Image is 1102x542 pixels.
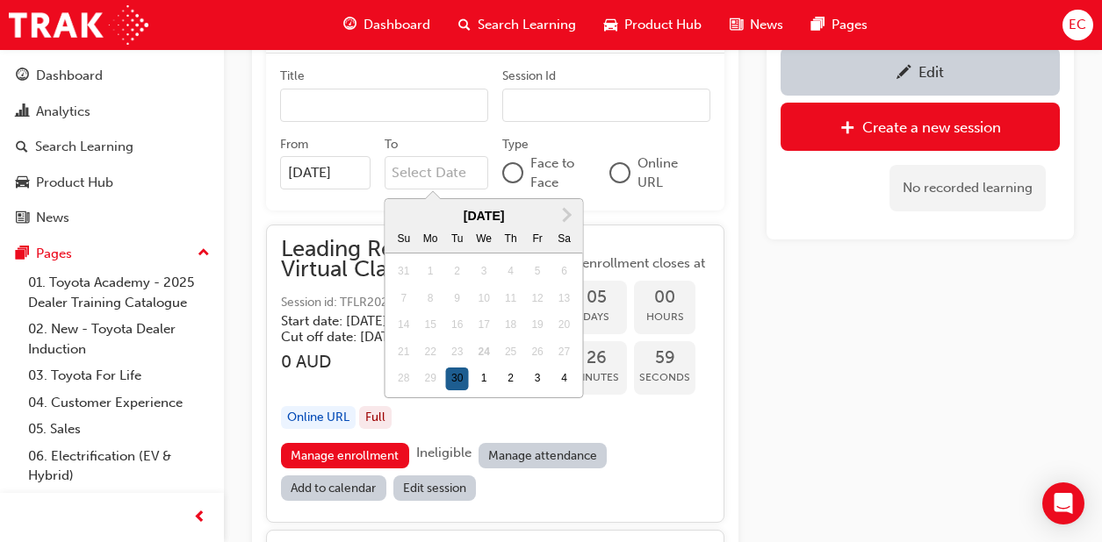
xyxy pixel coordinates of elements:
div: We [472,228,495,251]
a: 02. New - Toyota Dealer Induction [21,316,217,362]
div: Online URL [281,406,356,430]
div: Not available Monday, September 8th, 2025 [419,288,442,310]
span: The enrollment closes at [551,253,709,274]
a: search-iconSearch Learning [444,7,590,43]
a: Create a new session [781,103,1060,151]
div: Not available Friday, September 19th, 2025 [526,314,549,337]
button: DashboardAnalyticsSearch LearningProduct HubNews [7,56,217,238]
span: guage-icon [16,68,29,84]
a: pages-iconPages [797,7,882,43]
span: plus-icon [840,120,855,138]
div: Fr [526,228,549,251]
span: Hours [634,307,695,327]
div: Not available Sunday, September 7th, 2025 [393,288,415,310]
div: Not available Thursday, September 25th, 2025 [500,341,522,364]
div: Su [393,228,415,251]
div: Not available Tuesday, September 16th, 2025 [446,314,469,337]
div: Not available Sunday, August 31st, 2025 [393,260,415,283]
span: Leading Reignite Part 2 - Virtual Classroom [281,239,551,279]
a: news-iconNews [716,7,797,43]
button: Pages [7,238,217,270]
span: Search Learning [478,15,576,35]
div: Th [500,228,522,251]
img: Trak [9,5,148,45]
span: chart-icon [16,104,29,120]
div: Title [280,68,305,85]
div: Not available Monday, September 1st, 2025 [419,260,442,283]
div: Product Hub [36,173,113,193]
div: Not available Sunday, September 28th, 2025 [393,367,415,390]
span: News [750,15,783,35]
span: search-icon [458,14,471,36]
h5: Start date: [DATE] 10am - 12:30pm [281,313,523,329]
div: Not available Thursday, September 18th, 2025 [500,314,522,337]
span: pages-icon [16,246,29,262]
a: 03. Toyota For Life [21,362,217,389]
div: Not available Wednesday, September 10th, 2025 [472,288,495,310]
a: 01. Toyota Academy - 2025 Dealer Training Catalogue [21,269,217,316]
div: From [280,136,308,153]
div: [DATE] [385,206,583,226]
div: Open Intercom Messenger [1042,482,1084,524]
span: news-icon [730,14,743,36]
button: Next Month [553,201,581,229]
div: Not available Tuesday, September 23rd, 2025 [446,341,469,364]
span: Dashboard [364,15,430,35]
div: Sa [553,228,576,251]
div: Edit [918,63,944,81]
a: Add to calendar [281,475,386,501]
div: Tu [446,228,469,251]
div: Not available Wednesday, September 17th, 2025 [472,314,495,337]
span: Online URL [637,153,696,193]
span: 59 [634,348,695,368]
input: Session Id [502,89,710,122]
div: Dashboard [36,66,103,86]
button: Leading Reignite Part 2 - Virtual ClassroomSession id: TFLR2025PT20075Start date: [DATE] 10am - 1... [281,239,709,508]
span: Seconds [634,367,695,388]
input: ToNext Month[DATE]SuMoTuWeThFrSamonth 2025-09 [385,156,489,189]
span: pages-icon [811,14,825,36]
span: 26 [565,348,627,368]
div: Choose Thursday, October 2nd, 2025 [500,367,522,390]
div: Not available Tuesday, September 2nd, 2025 [446,260,469,283]
span: Product Hub [624,15,702,35]
a: 07. Parts21 Certification [21,489,217,517]
input: From [280,156,371,189]
span: search-icon [16,139,28,155]
div: Not available Sunday, September 14th, 2025 [393,314,415,337]
span: Ineligible [416,445,472,460]
div: Choose Wednesday, October 1st, 2025 [472,367,495,390]
span: car-icon [604,14,617,36]
div: Full [359,406,392,430]
div: Choose Friday, October 3rd, 2025 [526,367,549,390]
div: Pages [36,244,72,264]
span: Face to Face [530,153,595,193]
a: Search Learning [7,131,217,163]
span: Session id: TFLR2025PT20075 [281,293,551,313]
span: 00 [634,288,695,308]
span: up-icon [198,242,210,265]
div: Not available Thursday, September 11th, 2025 [500,288,522,310]
div: Not available Saturday, September 20th, 2025 [553,314,576,337]
div: Mo [419,228,442,251]
div: Not available Monday, September 15th, 2025 [419,314,442,337]
span: Pages [832,15,868,35]
span: pencil-icon [897,65,911,82]
div: Not available Wednesday, September 24th, 2025 [472,341,495,364]
span: guage-icon [343,14,357,36]
a: Edit [781,47,1060,96]
a: Dashboard [7,60,217,92]
div: Not available Saturday, September 6th, 2025 [553,260,576,283]
div: Choose Tuesday, September 30th, 2025 [446,367,469,390]
div: To [385,136,398,153]
a: Manage enrollment [281,443,409,468]
div: Not available Friday, September 5th, 2025 [526,260,549,283]
h3: 0 AUD [281,352,551,372]
div: Not available Saturday, September 13th, 2025 [553,288,576,310]
a: 06. Electrification (EV & Hybrid) [21,443,217,489]
a: Product Hub [7,167,217,199]
div: Not available Tuesday, September 9th, 2025 [446,288,469,310]
div: Type [502,136,529,153]
a: Manage attendance [479,443,608,468]
div: Create a new session [862,118,1001,136]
